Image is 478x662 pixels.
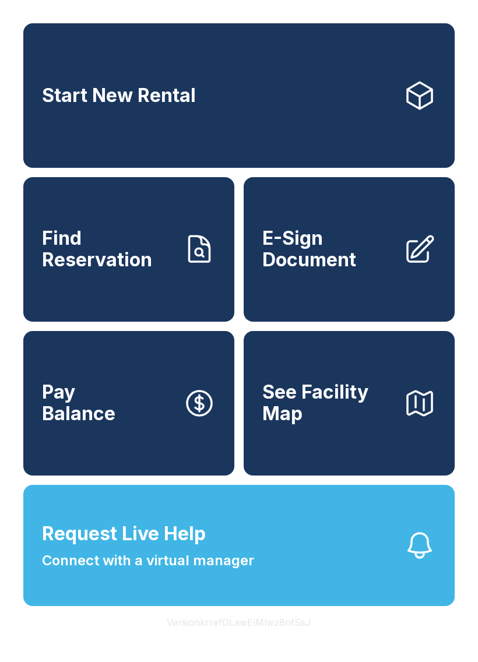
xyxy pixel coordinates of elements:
a: Find Reservation [23,177,234,322]
span: Pay Balance [42,382,115,424]
button: PayBalance [23,331,234,476]
button: VersionkrrefDLawElMlwz8nfSsJ [157,606,321,639]
span: E-Sign Document [262,228,394,270]
button: See Facility Map [244,331,455,476]
span: Start New Rental [42,85,196,107]
a: E-Sign Document [244,177,455,322]
button: Request Live HelpConnect with a virtual manager [23,485,455,606]
a: Start New Rental [23,23,455,168]
span: Request Live Help [42,520,206,548]
span: See Facility Map [262,382,394,424]
span: Connect with a virtual manager [42,550,254,571]
span: Find Reservation [42,228,174,270]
